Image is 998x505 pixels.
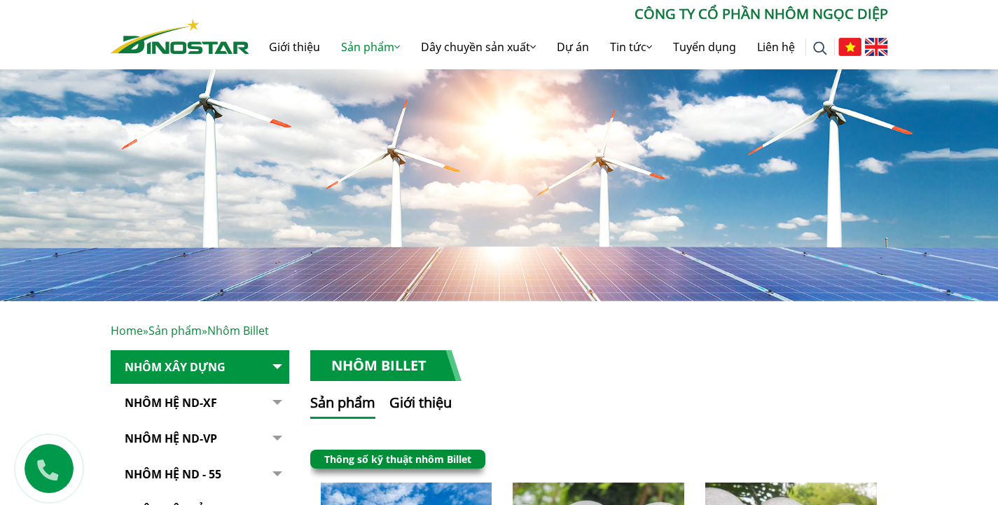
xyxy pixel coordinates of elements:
[111,323,269,338] span: » »
[310,350,462,381] h1: Nhôm Billet
[838,38,861,56] img: Tiếng Việt
[663,25,747,69] a: Tuyển dụng
[148,323,202,338] a: Sản phẩm
[747,25,805,69] a: Liên hệ
[600,25,663,69] a: Tin tức
[111,19,249,54] img: Nhôm Dinostar
[410,25,546,69] a: Dây chuyền sản xuất
[865,38,888,56] img: English
[389,392,452,419] button: Giới thiệu
[111,386,289,420] a: Nhôm Hệ ND-XF
[111,422,289,456] a: Nhôm Hệ ND-VP
[331,25,410,69] a: Sản phẩm
[546,25,600,69] a: Dự án
[258,25,331,69] a: Giới thiệu
[324,452,471,466] a: Thông số kỹ thuật nhôm Billet
[207,323,269,338] span: Nhôm Billet
[111,457,289,492] a: NHÔM HỆ ND - 55
[813,41,827,55] img: search
[111,350,289,385] a: Nhôm Xây dựng
[310,392,375,419] button: Sản phẩm
[111,323,143,338] a: Home
[249,4,888,25] p: CÔNG TY CỔ PHẦN NHÔM NGỌC DIỆP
